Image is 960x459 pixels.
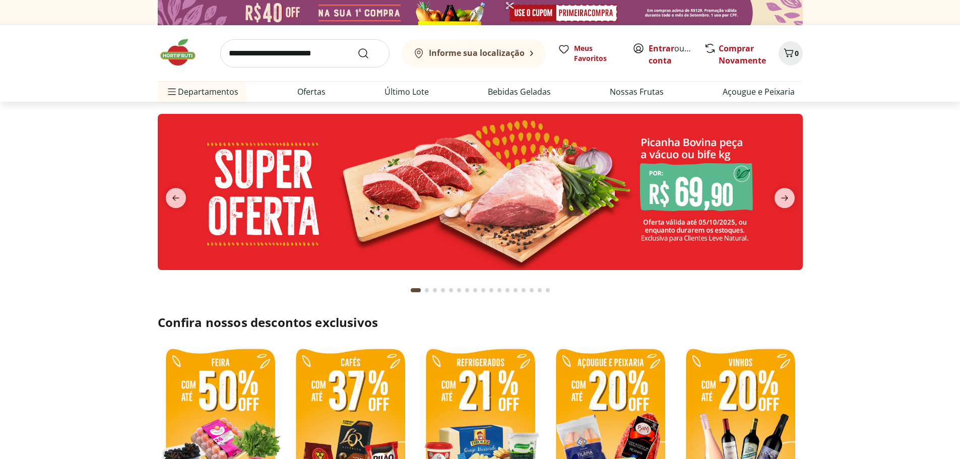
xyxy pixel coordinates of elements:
a: Criar conta [649,43,704,66]
button: Go to page 14 from fs-carousel [520,278,528,302]
button: Carrinho [779,41,803,65]
button: Go to page 16 from fs-carousel [536,278,544,302]
button: Go to page 6 from fs-carousel [455,278,463,302]
button: Go to page 10 from fs-carousel [487,278,495,302]
button: Submit Search [357,47,381,59]
button: Go to page 2 from fs-carousel [423,278,431,302]
button: next [766,188,803,208]
a: Meus Favoritos [558,43,620,63]
span: ou [649,42,693,67]
a: Último Lote [385,86,429,98]
button: Go to page 11 from fs-carousel [495,278,503,302]
a: Bebidas Geladas [488,86,551,98]
a: Açougue e Peixaria [723,86,795,98]
button: Go to page 3 from fs-carousel [431,278,439,302]
button: Go to page 8 from fs-carousel [471,278,479,302]
a: Ofertas [297,86,326,98]
button: Go to page 5 from fs-carousel [447,278,455,302]
button: Go to page 7 from fs-carousel [463,278,471,302]
button: Informe sua localização [402,39,546,68]
span: Departamentos [166,80,238,104]
span: Meus Favoritos [574,43,620,63]
img: Hortifruti [158,37,208,68]
h2: Confira nossos descontos exclusivos [158,314,803,331]
button: Go to page 15 from fs-carousel [528,278,536,302]
button: Go to page 17 from fs-carousel [544,278,552,302]
button: Go to page 4 from fs-carousel [439,278,447,302]
input: search [220,39,390,68]
button: Go to page 13 from fs-carousel [511,278,520,302]
span: 0 [795,48,799,58]
b: Informe sua localização [429,47,525,58]
button: Go to page 9 from fs-carousel [479,278,487,302]
a: Nossas Frutas [610,86,664,98]
button: Current page from fs-carousel [409,278,423,302]
button: Menu [166,80,178,104]
button: Go to page 12 from fs-carousel [503,278,511,302]
a: Entrar [649,43,674,54]
a: Comprar Novamente [719,43,766,66]
img: super oferta [158,114,803,270]
button: previous [158,188,194,208]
